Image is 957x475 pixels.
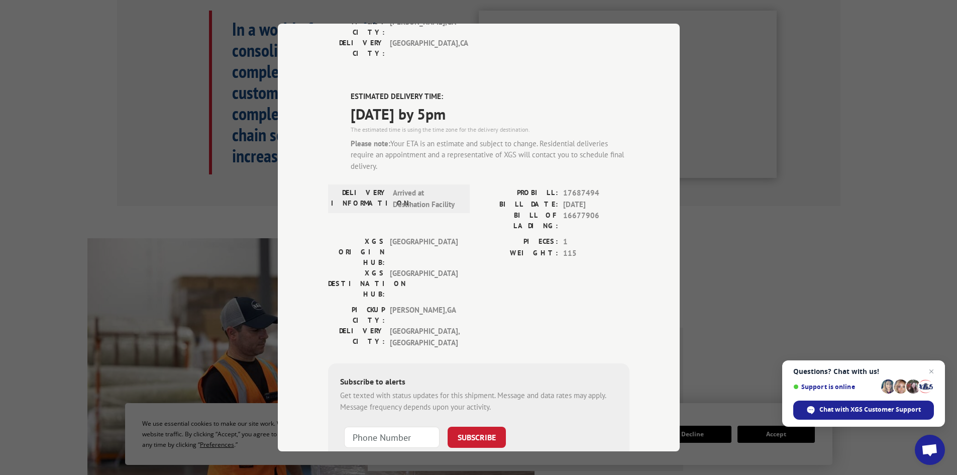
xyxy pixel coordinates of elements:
span: 115 [563,248,629,259]
span: Chat with XGS Customer Support [819,405,921,414]
div: Subscribe to alerts [340,375,617,390]
span: [GEOGRAPHIC_DATA] , [GEOGRAPHIC_DATA] [390,326,458,348]
label: PICKUP CITY: [328,305,385,326]
span: Arrived at Destination Facility [393,187,461,210]
label: PROBILL: [479,187,558,199]
span: [PERSON_NAME] , GA [390,17,458,38]
label: DELIVERY CITY: [328,38,385,59]
span: [DATE] by 5pm [351,103,629,125]
label: PICKUP CITY: [328,17,385,38]
span: [GEOGRAPHIC_DATA] [390,236,458,268]
label: BILL DATE: [479,199,558,211]
span: Close chat [925,365,937,377]
span: [GEOGRAPHIC_DATA] , CA [390,38,458,59]
span: 16677906 [563,210,629,231]
span: 1 [563,236,629,248]
span: Support is online [793,383,878,391]
span: 17687494 [563,187,629,199]
button: SUBSCRIBE [448,427,506,448]
label: PIECES: [479,236,558,248]
strong: Please note: [351,139,390,148]
div: Your ETA is an estimate and subject to change. Residential deliveries require an appointment and ... [351,138,629,172]
label: DELIVERY CITY: [328,326,385,348]
div: Chat with XGS Customer Support [793,401,934,420]
label: XGS ORIGIN HUB: [328,236,385,268]
label: DELIVERY INFORMATION: [331,187,388,210]
span: [GEOGRAPHIC_DATA] [390,268,458,300]
span: [DATE] [563,199,629,211]
label: BILL OF LADING: [479,210,558,231]
label: ESTIMATED DELIVERY TIME: [351,91,629,103]
span: [PERSON_NAME] , GA [390,305,458,326]
div: Open chat [915,435,945,465]
div: Get texted with status updates for this shipment. Message and data rates may apply. Message frequ... [340,390,617,413]
input: Phone Number [344,427,440,448]
span: Questions? Chat with us! [793,367,934,375]
label: WEIGHT: [479,248,558,259]
label: XGS DESTINATION HUB: [328,268,385,300]
div: The estimated time is using the time zone for the delivery destination. [351,125,629,134]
